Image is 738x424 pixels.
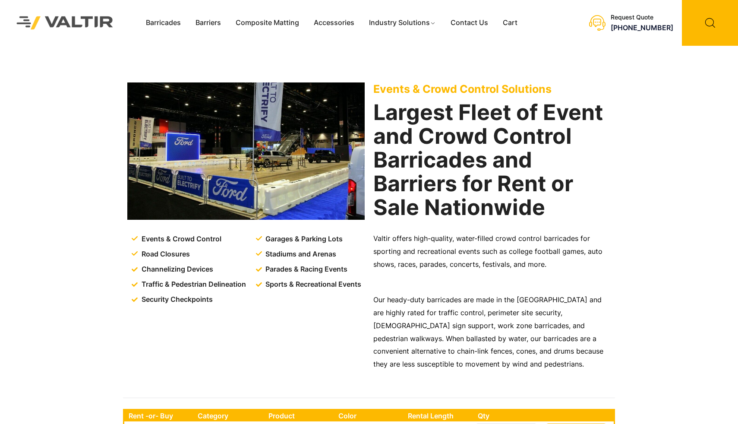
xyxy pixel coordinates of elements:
span: Stadiums and Arenas [263,248,336,261]
span: Security Checkpoints [139,293,213,306]
a: [PHONE_NUMBER] [611,23,673,32]
th: Category [193,410,264,421]
p: Valtir offers high-quality, water-filled crowd control barricades for sporting and recreational e... [373,232,611,271]
h2: Largest Fleet of Event and Crowd Control Barricades and Barriers for Rent or Sale Nationwide [373,101,611,219]
span: Events & Crowd Control [139,233,221,246]
a: Industry Solutions [362,16,443,29]
th: Rental Length [404,410,473,421]
div: Request Quote [611,14,673,21]
span: Road Closures [139,248,190,261]
img: Valtir Rentals [6,6,123,39]
span: Parades & Racing Events [263,263,347,276]
p: Our heady-duty barricades are made in the [GEOGRAPHIC_DATA] and are highly rated for traffic cont... [373,294,611,371]
span: Garages & Parking Lots [263,233,343,246]
th: Product [264,410,334,421]
th: Color [334,410,404,421]
span: Traffic & Pedestrian Delineation [139,278,246,291]
span: Sports & Recreational Events [263,278,361,291]
th: Qty [473,410,542,421]
th: Rent -or- Buy [124,410,193,421]
a: Barriers [188,16,228,29]
a: Accessories [306,16,362,29]
a: Cart [495,16,525,29]
a: Contact Us [443,16,495,29]
p: Events & Crowd Control Solutions [373,82,611,95]
a: Barricades [139,16,188,29]
a: Composite Matting [228,16,306,29]
span: Channelizing Devices [139,263,213,276]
